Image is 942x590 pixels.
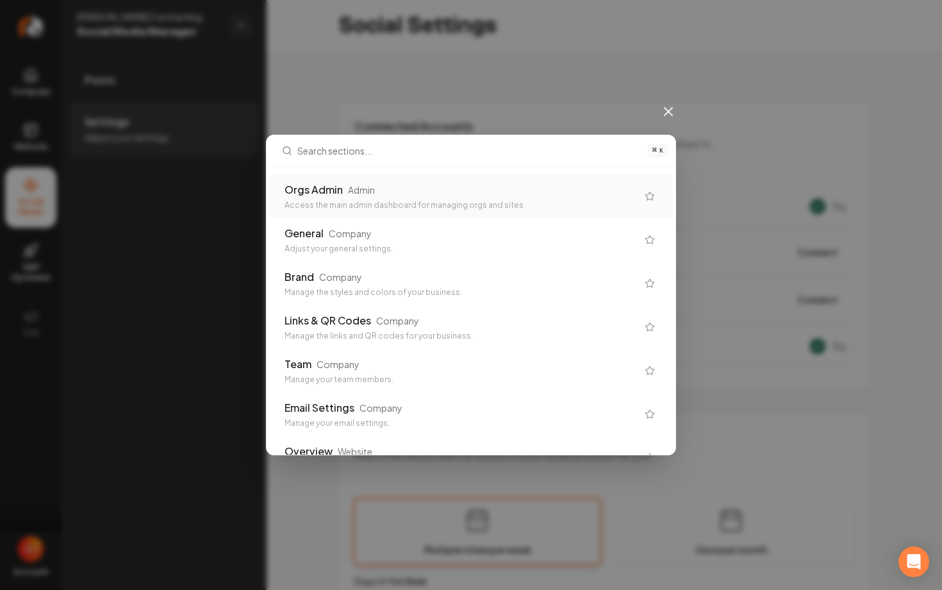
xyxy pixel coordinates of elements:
[297,135,640,166] input: Search sections...
[317,358,359,371] div: Company
[319,271,362,283] div: Company
[285,244,637,254] div: Adjust your general settings.
[285,375,637,385] div: Manage your team members.
[359,401,402,414] div: Company
[338,445,372,458] div: Website
[285,313,371,328] div: Links & QR Codes
[285,269,314,285] div: Brand
[285,287,637,298] div: Manage the styles and colors of your business.
[329,227,372,240] div: Company
[267,167,675,455] div: Search sections...
[285,400,354,416] div: Email Settings
[376,314,419,327] div: Company
[348,183,375,196] div: Admin
[285,357,311,372] div: Team
[898,546,929,577] div: Open Intercom Messenger
[285,200,637,210] div: Access the main admin dashboard for managing orgs and sites
[285,418,637,428] div: Manage your email settings.
[285,226,324,241] div: General
[285,444,333,459] div: Overview
[285,331,637,341] div: Manage the links and QR codes for your business.
[285,182,343,198] div: Orgs Admin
